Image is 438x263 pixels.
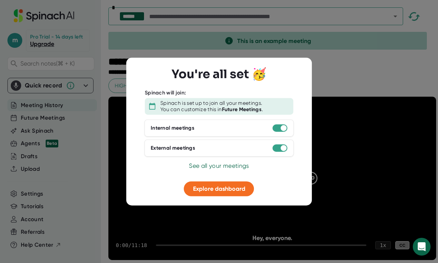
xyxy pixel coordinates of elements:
div: Spinach is set up to join all your meetings. [160,100,262,106]
div: External meetings [151,145,195,152]
button: See all your meetings [189,161,249,170]
b: Future Meetings [222,106,262,113]
span: See all your meetings [189,162,249,169]
div: Spinach will join: [145,90,186,96]
div: Internal meetings [151,125,195,131]
button: Explore dashboard [184,181,254,196]
div: You can customize this in . [160,106,263,113]
h3: You're all set 🥳 [171,67,267,81]
div: Open Intercom Messenger [413,238,431,256]
span: Explore dashboard [193,185,245,192]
